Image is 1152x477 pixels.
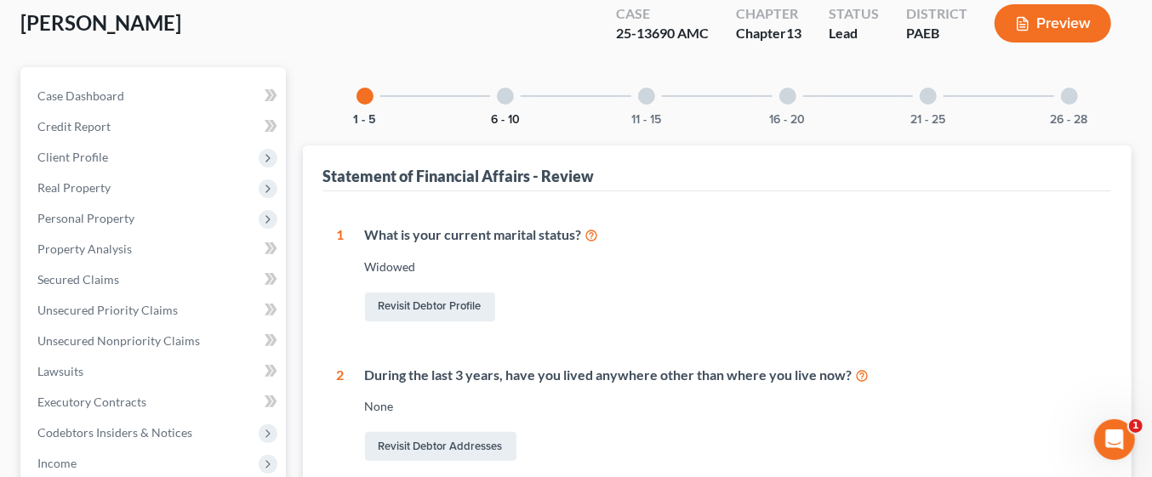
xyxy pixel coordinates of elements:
span: Property Analysis [37,241,132,256]
div: None [365,398,1098,415]
button: 1 - 5 [353,114,376,126]
div: Status [829,4,879,24]
button: 16 - 20 [770,114,806,126]
button: 11 - 15 [631,114,661,126]
div: Case [616,4,709,24]
div: Lead [829,24,879,43]
a: Executory Contracts [24,387,286,417]
div: Chapter [736,24,801,43]
div: Chapter [736,4,801,24]
iframe: Intercom live chat [1094,419,1135,460]
a: Lawsuits [24,356,286,387]
span: Executory Contracts [37,395,146,409]
span: Case Dashboard [37,88,124,103]
div: 1 [337,225,345,325]
div: What is your current marital status? [365,225,1098,245]
div: 2 [337,366,345,465]
a: Revisit Debtor Profile [365,292,495,321]
span: Unsecured Nonpriority Claims [37,333,200,348]
div: 25-13690 AMC [616,24,709,43]
button: Preview [995,4,1111,43]
span: Unsecured Priority Claims [37,303,178,317]
span: Lawsuits [37,364,83,378]
button: 21 - 25 [911,114,946,126]
div: During the last 3 years, have you lived anywhere other than where you live now? [365,366,1098,385]
a: Case Dashboard [24,81,286,111]
span: Personal Property [37,211,134,225]
a: Unsecured Nonpriority Claims [24,326,286,356]
span: Credit Report [37,119,111,133]
span: Income [37,456,77,470]
a: Revisit Debtor Addresses [365,432,516,461]
span: Real Property [37,180,111,195]
span: Client Profile [37,150,108,164]
div: PAEB [906,24,967,43]
div: Widowed [365,258,1098,275]
span: Codebtors Insiders & Notices [37,425,192,440]
a: Unsecured Priority Claims [24,295,286,326]
span: 13 [786,25,801,41]
button: 26 - 28 [1051,114,1088,126]
div: Statement of Financial Affairs - Review [323,166,595,186]
span: Secured Claims [37,272,119,287]
div: District [906,4,967,24]
span: 1 [1129,419,1143,433]
a: Secured Claims [24,264,286,295]
span: [PERSON_NAME] [20,10,181,35]
button: 6 - 10 [491,114,520,126]
a: Credit Report [24,111,286,142]
a: Property Analysis [24,234,286,264]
